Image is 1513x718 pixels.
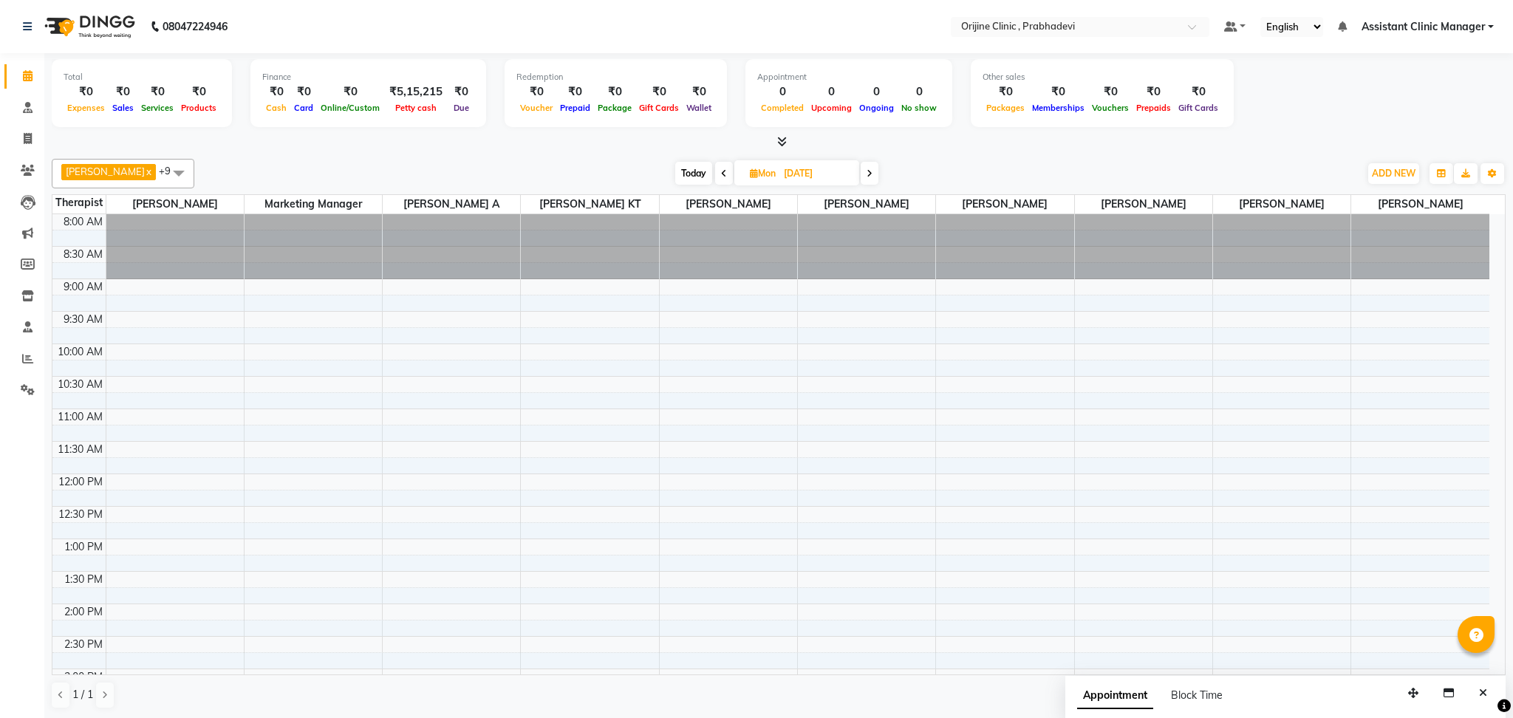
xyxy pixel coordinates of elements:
[262,71,474,83] div: Finance
[163,6,228,47] b: 08047224946
[61,539,106,555] div: 1:00 PM
[683,83,715,100] div: ₹0
[594,103,635,113] span: Package
[516,83,556,100] div: ₹0
[145,165,151,177] a: x
[55,474,106,490] div: 12:00 PM
[448,83,474,100] div: ₹0
[61,312,106,327] div: 9:30 AM
[855,83,898,100] div: 0
[38,6,139,47] img: logo
[635,83,683,100] div: ₹0
[1171,688,1223,702] span: Block Time
[746,168,779,179] span: Mon
[55,409,106,425] div: 11:00 AM
[52,195,106,211] div: Therapist
[392,103,440,113] span: Petty cash
[594,83,635,100] div: ₹0
[983,103,1028,113] span: Packages
[757,83,807,100] div: 0
[177,83,220,100] div: ₹0
[55,442,106,457] div: 11:30 AM
[1368,163,1419,184] button: ADD NEW
[1088,103,1133,113] span: Vouchers
[1175,103,1222,113] span: Gift Cards
[64,71,220,83] div: Total
[898,83,940,100] div: 0
[290,83,317,100] div: ₹0
[983,83,1028,100] div: ₹0
[1028,83,1088,100] div: ₹0
[159,165,182,177] span: +9
[556,103,594,113] span: Prepaid
[137,103,177,113] span: Services
[807,103,855,113] span: Upcoming
[521,195,658,213] span: [PERSON_NAME] KT
[779,163,853,185] input: 2025-10-06
[55,344,106,360] div: 10:00 AM
[1133,83,1175,100] div: ₹0
[290,103,317,113] span: Card
[55,377,106,392] div: 10:30 AM
[262,83,290,100] div: ₹0
[383,195,520,213] span: [PERSON_NAME] A
[262,103,290,113] span: Cash
[106,195,244,213] span: [PERSON_NAME]
[61,572,106,587] div: 1:30 PM
[61,214,106,230] div: 8:00 AM
[317,83,383,100] div: ₹0
[660,195,797,213] span: [PERSON_NAME]
[936,195,1073,213] span: [PERSON_NAME]
[245,195,382,213] span: Marketing Manager
[1372,168,1415,179] span: ADD NEW
[61,279,106,295] div: 9:00 AM
[683,103,715,113] span: Wallet
[55,507,106,522] div: 12:30 PM
[757,103,807,113] span: Completed
[1028,103,1088,113] span: Memberships
[1472,682,1494,705] button: Close
[64,103,109,113] span: Expenses
[675,162,712,185] span: Today
[64,83,109,100] div: ₹0
[61,247,106,262] div: 8:30 AM
[983,71,1222,83] div: Other sales
[1075,195,1212,213] span: [PERSON_NAME]
[72,687,93,702] span: 1 / 1
[898,103,940,113] span: No show
[807,83,855,100] div: 0
[1133,103,1175,113] span: Prepaids
[516,71,715,83] div: Redemption
[66,165,145,177] span: [PERSON_NAME]
[1175,83,1222,100] div: ₹0
[855,103,898,113] span: Ongoing
[137,83,177,100] div: ₹0
[177,103,220,113] span: Products
[556,83,594,100] div: ₹0
[317,103,383,113] span: Online/Custom
[635,103,683,113] span: Gift Cards
[1088,83,1133,100] div: ₹0
[383,83,448,100] div: ₹5,15,215
[450,103,473,113] span: Due
[1077,683,1153,709] span: Appointment
[1351,195,1489,213] span: [PERSON_NAME]
[109,103,137,113] span: Sales
[1362,19,1485,35] span: Assistant Clinic Manager
[109,83,137,100] div: ₹0
[61,604,106,620] div: 2:00 PM
[1213,195,1350,213] span: [PERSON_NAME]
[798,195,935,213] span: [PERSON_NAME]
[61,637,106,652] div: 2:30 PM
[61,669,106,685] div: 3:00 PM
[757,71,940,83] div: Appointment
[516,103,556,113] span: Voucher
